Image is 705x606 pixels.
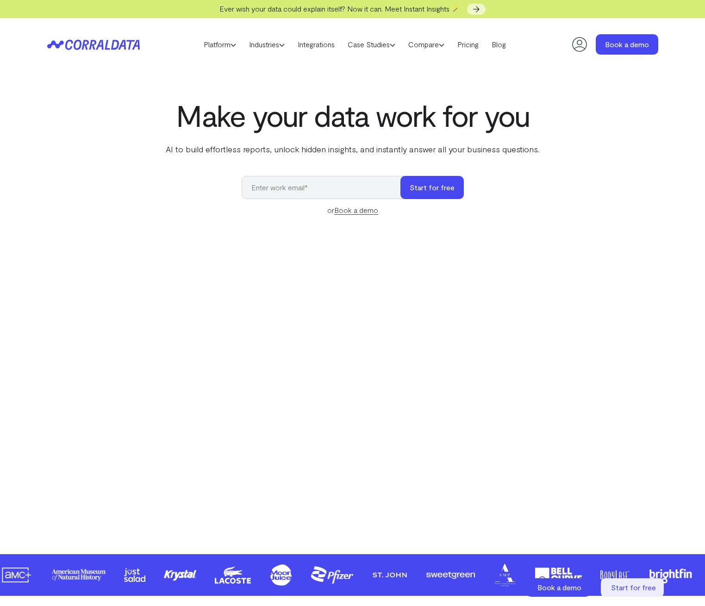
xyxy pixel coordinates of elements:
[334,206,378,215] a: Book a demo
[242,205,464,216] div: or
[400,176,464,199] button: Start for free
[611,583,656,592] span: Start for free
[537,583,581,592] span: Book a demo
[164,143,542,155] p: AI to build effortless reports, unlock hidden insights, and instantly answer all your business qu...
[451,37,485,51] a: Pricing
[341,37,402,51] a: Case Studies
[527,578,592,597] a: Book a demo
[291,37,341,51] a: Integrations
[243,37,291,51] a: Industries
[601,578,666,597] a: Start for free
[242,176,410,199] input: Enter work email*
[197,37,243,51] a: Platform
[219,4,461,13] span: Ever wish your data could explain itself? Now it can. Meet Instant Insights 🪄
[164,99,542,132] h1: Make your data work for you
[485,37,512,51] a: Blog
[596,34,658,55] a: Book a demo
[402,37,451,51] a: Compare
